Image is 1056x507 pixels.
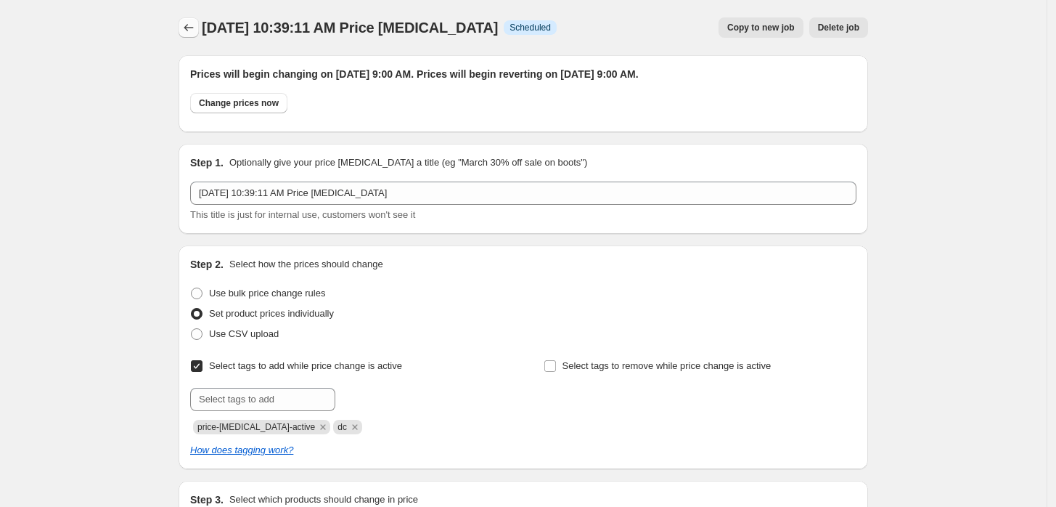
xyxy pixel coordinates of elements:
input: Select tags to add [190,388,335,411]
span: This title is just for internal use, customers won't see it [190,209,415,220]
span: Scheduled [509,22,551,33]
a: How does tagging work? [190,445,293,455]
span: dc [337,422,347,432]
button: Remove dc [348,421,361,434]
button: Copy to new job [719,17,803,38]
span: Use bulk price change rules [209,288,325,299]
button: Price change jobs [179,17,199,38]
p: Optionally give your price [MEDICAL_DATA] a title (eg "March 30% off sale on boots") [229,155,587,170]
span: Delete job [818,22,859,33]
button: Remove price-change-job-active [316,421,330,434]
span: Use CSV upload [209,328,279,339]
h2: Step 3. [190,492,224,507]
span: price-change-job-active [197,422,315,432]
h2: Step 2. [190,257,224,272]
span: Set product prices individually [209,308,334,319]
span: Select tags to add while price change is active [209,360,402,371]
h2: Prices will begin changing on [DATE] 9:00 AM. Prices will begin reverting on [DATE] 9:00 AM. [190,67,856,81]
button: Delete job [809,17,868,38]
p: Select how the prices should change [229,257,383,272]
span: Copy to new job [727,22,795,33]
button: Change prices now [190,93,287,113]
span: Change prices now [199,97,279,109]
span: [DATE] 10:39:11 AM Price [MEDICAL_DATA] [202,20,498,36]
p: Select which products should change in price [229,492,418,507]
span: Select tags to remove while price change is active [562,360,771,371]
h2: Step 1. [190,155,224,170]
input: 30% off holiday sale [190,182,856,205]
